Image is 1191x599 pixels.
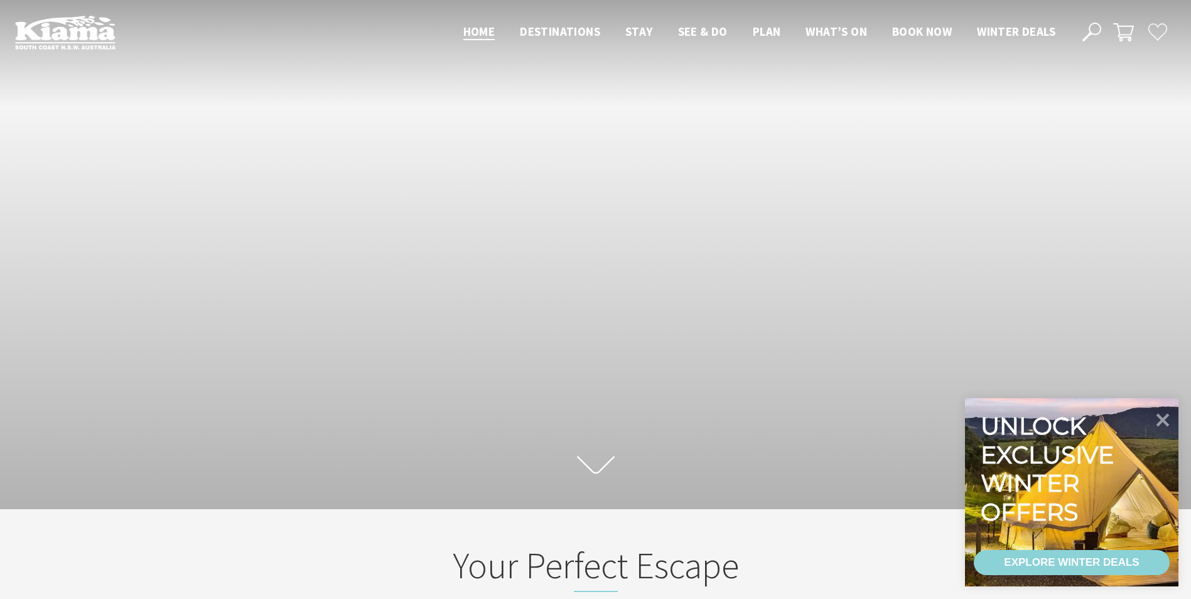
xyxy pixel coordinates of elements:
span: Destinations [520,24,600,39]
span: Winter Deals [977,24,1055,39]
span: What’s On [806,24,867,39]
span: Stay [625,24,653,39]
span: Book now [892,24,952,39]
nav: Main Menu [451,22,1068,43]
div: EXPLORE WINTER DEALS [1004,550,1139,575]
span: Plan [753,24,781,39]
span: See & Do [678,24,728,39]
a: EXPLORE WINTER DEALS [974,550,1170,575]
h2: Your Perfect Escape [350,544,842,593]
span: Home [463,24,495,39]
div: Unlock exclusive winter offers [981,412,1119,526]
img: Kiama Logo [15,15,116,50]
